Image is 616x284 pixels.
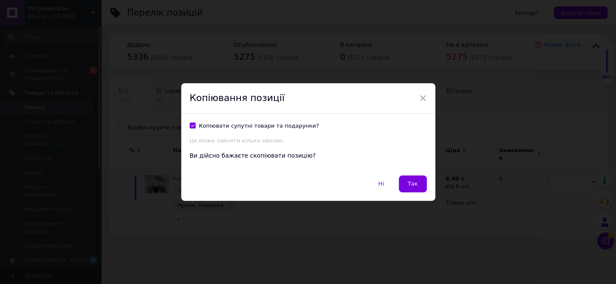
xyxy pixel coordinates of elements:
span: Ні [378,180,384,187]
div: Копіювати супутні товари та подарунки? [199,122,319,130]
span: Це може зайняти кілька хвилин. [190,137,285,144]
div: Ви дійсно бажаєте скопіювати позицію? [190,152,427,160]
button: Так [399,175,427,192]
span: Так [408,180,418,187]
span: Копіювання позиції [190,93,285,103]
span: × [419,91,427,105]
button: Ні [369,175,392,192]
